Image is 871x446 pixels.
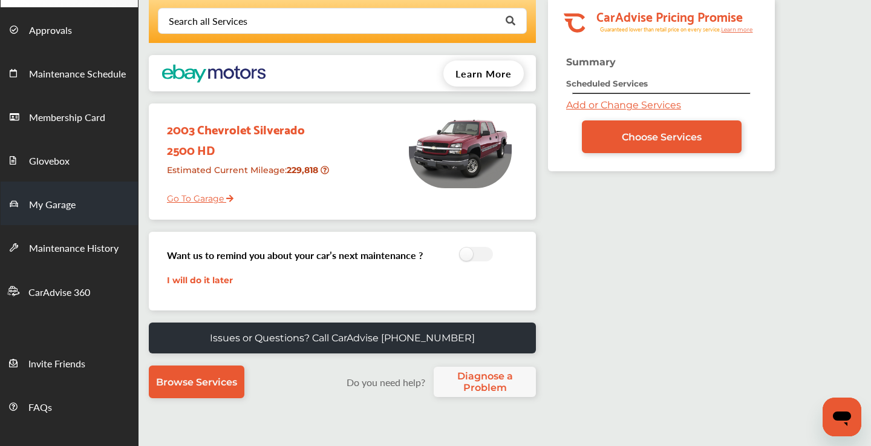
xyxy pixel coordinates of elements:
span: Maintenance History [29,241,119,257]
a: Browse Services [149,366,244,398]
div: Search all Services [169,16,247,26]
a: Choose Services [582,120,742,153]
span: FAQs [28,400,52,416]
a: Go To Garage [158,184,233,207]
a: Diagnose a Problem [434,367,536,397]
span: Learn More [455,67,512,80]
span: CarAdvise 360 [28,285,90,301]
a: Maintenance History [1,225,138,269]
a: Membership Card [1,94,138,138]
a: Maintenance Schedule [1,51,138,94]
h3: Want us to remind you about your car’s next maintenance ? [167,248,423,262]
span: Invite Friends [28,356,85,372]
strong: Scheduled Services [566,79,648,88]
span: Choose Services [622,131,702,143]
label: Do you need help? [341,375,431,389]
tspan: Learn more [721,26,753,33]
span: Glovebox [29,154,70,169]
tspan: CarAdvise Pricing Promise [596,5,743,27]
img: mobile_1673_st0640_046.jpg [409,110,512,188]
div: 2003 Chevrolet Silverado 2500 HD [158,110,335,160]
a: Issues or Questions? Call CarAdvise [PHONE_NUMBER] [149,323,536,353]
strong: 229,818 [287,165,321,175]
span: Approvals [29,23,72,39]
tspan: Guaranteed lower than retail price on every service. [600,25,721,33]
a: My Garage [1,182,138,225]
div: Estimated Current Mileage : [158,160,335,191]
strong: Summary [566,56,616,68]
span: Membership Card [29,110,105,126]
span: Diagnose a Problem [440,370,530,393]
span: My Garage [29,197,76,213]
a: Glovebox [1,138,138,182]
iframe: Button to launch messaging window [823,398,861,436]
a: I will do it later [167,275,233,286]
span: Browse Services [156,376,237,388]
a: Approvals [1,7,138,51]
span: Maintenance Schedule [29,67,126,82]
p: Issues or Questions? Call CarAdvise [PHONE_NUMBER] [210,332,475,344]
a: Add or Change Services [566,99,681,111]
